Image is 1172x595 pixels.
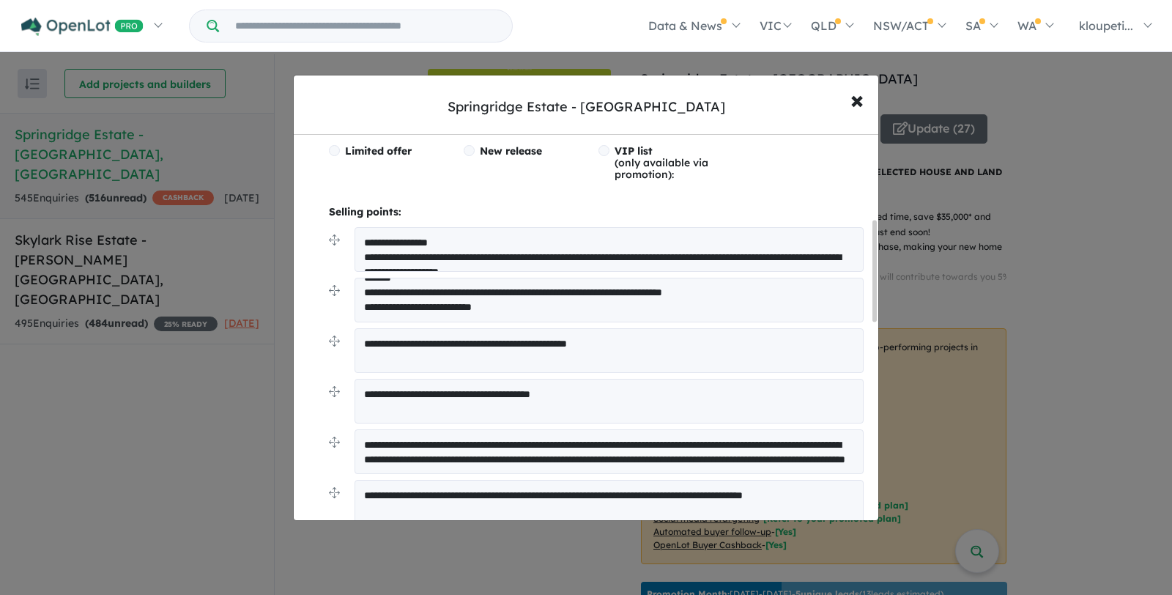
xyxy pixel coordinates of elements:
input: Try estate name, suburb, builder or developer [222,10,509,42]
img: drag.svg [329,234,340,245]
span: kloupeti... [1079,18,1133,33]
img: Openlot PRO Logo White [21,18,144,36]
img: drag.svg [329,336,340,347]
span: Limited offer [345,144,412,158]
span: VIP list [615,144,653,158]
img: drag.svg [329,487,340,498]
span: (only available via promotion): [615,144,708,181]
img: drag.svg [329,437,340,448]
div: Springridge Estate - [GEOGRAPHIC_DATA] [448,97,725,117]
p: Selling points: [329,204,868,221]
span: × [850,84,864,115]
img: drag.svg [329,285,340,296]
img: drag.svg [329,386,340,397]
span: New release [480,144,542,158]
